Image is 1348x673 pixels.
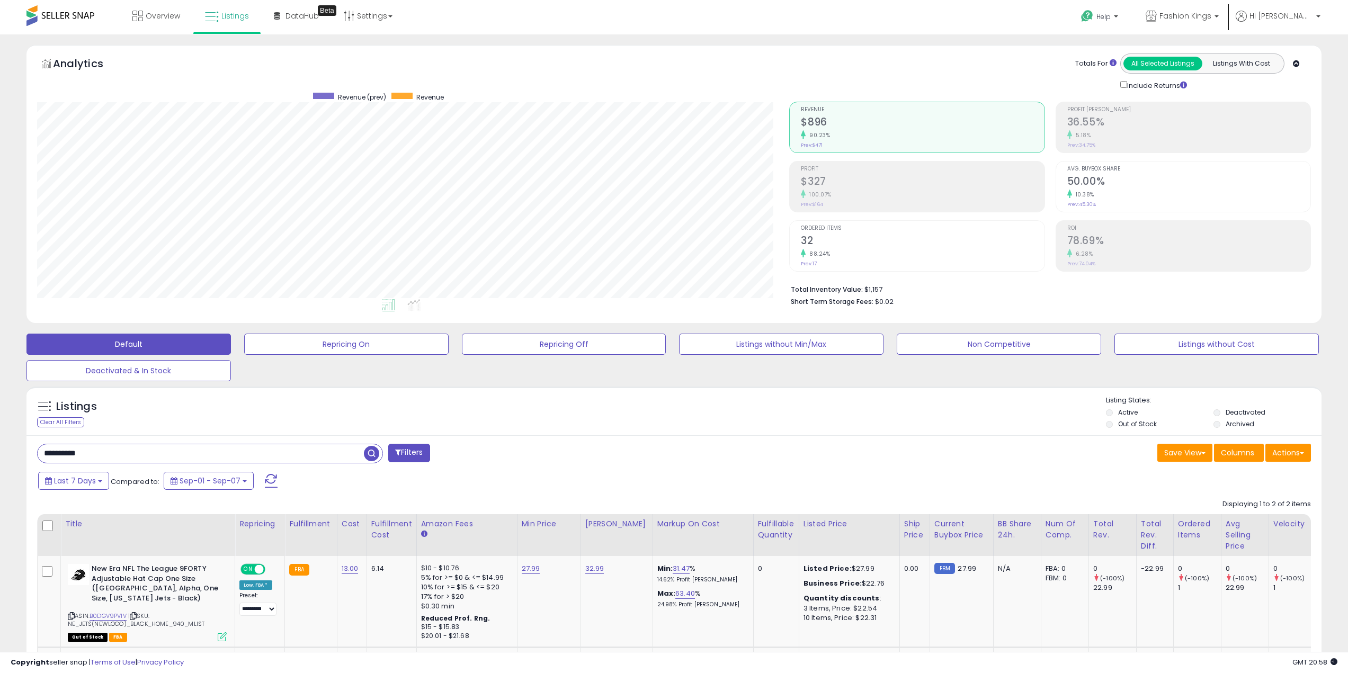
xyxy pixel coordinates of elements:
[244,334,449,355] button: Repricing On
[1178,564,1221,573] div: 0
[657,563,673,573] b: Min:
[1292,657,1337,667] span: 2025-09-15 20:58 GMT
[421,573,509,582] div: 5% for >= $0 & <= $14.99
[653,514,753,556] th: The percentage added to the cost of goods (COGS) that forms the calculator for Min & Max prices.
[585,518,648,530] div: [PERSON_NAME]
[421,564,509,573] div: $10 - $10.76
[1118,419,1157,428] label: Out of Stock
[1075,59,1117,69] div: Totals For
[1096,12,1111,21] span: Help
[804,594,891,603] div: :
[221,11,249,21] span: Listings
[92,564,220,606] b: New Era NFL The League 9FORTY Adjustable Hat Cap One Size ([GEOGRAPHIC_DATA], Alpha, One Size, [U...
[239,518,280,530] div: Repricing
[1221,447,1254,458] span: Columns
[675,588,695,599] a: 63.40
[342,563,359,574] a: 13.00
[1185,574,1209,582] small: (-100%)
[1226,408,1265,417] label: Deactivated
[285,11,319,21] span: DataHub
[1046,573,1081,583] div: FBM: 0
[804,579,891,588] div: $22.76
[1214,444,1264,462] button: Columns
[804,563,852,573] b: Listed Price:
[1067,116,1310,130] h2: 36.55%
[801,116,1044,130] h2: $896
[68,564,227,640] div: ASIN:
[1067,166,1310,172] span: Avg. Buybox Share
[801,166,1044,172] span: Profit
[421,592,509,602] div: 17% for > $20
[1178,518,1217,541] div: Ordered Items
[1093,518,1132,541] div: Total Rev.
[806,131,830,139] small: 90.23%
[801,226,1044,231] span: Ordered Items
[68,633,108,642] span: All listings that are currently out of stock and unavailable for purchase on Amazon
[421,582,509,592] div: 10% for >= $15 & <= $20
[657,588,676,598] b: Max:
[1073,2,1129,34] a: Help
[164,472,254,490] button: Sep-01 - Sep-07
[239,592,276,616] div: Preset:
[1046,564,1081,573] div: FBA: 0
[1273,518,1312,530] div: Velocity
[421,530,427,539] small: Amazon Fees.
[522,563,540,574] a: 27.99
[585,563,604,574] a: 32.99
[421,518,513,530] div: Amazon Fees
[1236,11,1320,34] a: Hi [PERSON_NAME]
[1249,11,1313,21] span: Hi [PERSON_NAME]
[522,518,576,530] div: Min Price
[65,518,230,530] div: Title
[1273,583,1316,593] div: 1
[242,565,255,574] span: ON
[1067,175,1310,190] h2: 50.00%
[90,612,127,621] a: B0DGV9PV1V
[388,444,430,462] button: Filters
[657,518,749,530] div: Markup on Cost
[68,612,204,627] span: | SKU: NE_JETS(NEWLOGO)_BLACK_HOME_940_MLIST
[1123,57,1202,70] button: All Selected Listings
[37,417,84,427] div: Clear All Filters
[657,576,745,584] p: 14.62% Profit [PERSON_NAME]
[875,297,894,307] span: $0.02
[804,564,891,573] div: $27.99
[801,235,1044,249] h2: 32
[758,518,794,541] div: Fulfillable Quantity
[53,56,124,74] h5: Analytics
[421,632,509,641] div: $20.01 - $21.68
[1067,201,1096,208] small: Prev: 45.30%
[1072,250,1093,258] small: 6.28%
[1067,142,1095,148] small: Prev: 34.75%
[416,93,444,102] span: Revenue
[1081,10,1094,23] i: Get Help
[804,604,891,613] div: 3 Items, Price: $22.54
[791,297,873,306] b: Short Term Storage Fees:
[904,564,922,573] div: 0.00
[801,201,823,208] small: Prev: $164
[1265,444,1311,462] button: Actions
[1178,583,1221,593] div: 1
[804,593,880,603] b: Quantity discounts
[1159,11,1211,21] span: Fashion Kings
[1222,499,1311,509] div: Displaying 1 to 2 of 2 items
[462,334,666,355] button: Repricing Off
[1157,444,1212,462] button: Save View
[11,657,49,667] strong: Copyright
[68,564,89,585] img: 31ipSR3dFPL._SL40_.jpg
[1233,574,1257,582] small: (-100%)
[1118,408,1138,417] label: Active
[1072,131,1091,139] small: 5.18%
[54,475,96,486] span: Last 7 Days
[998,518,1037,541] div: BB Share 24h.
[91,657,136,667] a: Terms of Use
[806,191,832,199] small: 100.07%
[1280,574,1305,582] small: (-100%)
[801,175,1044,190] h2: $327
[289,518,332,530] div: Fulfillment
[804,518,895,530] div: Listed Price
[791,282,1303,295] li: $1,157
[146,11,180,21] span: Overview
[934,563,955,574] small: FBM
[318,5,336,16] div: Tooltip anchor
